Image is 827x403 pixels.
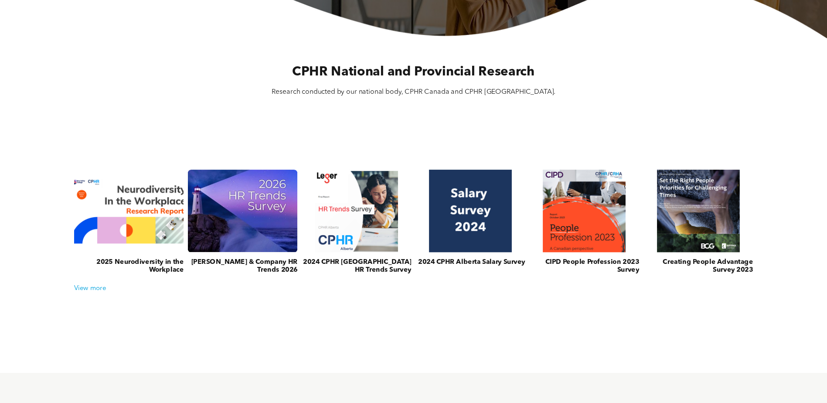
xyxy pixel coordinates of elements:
[292,65,535,78] span: CPHR National and Provincial Research
[643,259,753,274] h3: Creating People Advantage Survey 2023
[302,259,412,274] h3: 2024 CPHR [GEOGRAPHIC_DATA] HR Trends Survey
[188,259,298,274] h3: [PERSON_NAME] & Company HR Trends 2026
[272,89,556,96] span: Research conducted by our national body, CPHR Canada and CPHR [GEOGRAPHIC_DATA].
[418,259,525,266] h3: 2024 CPHR Alberta Salary Survey
[74,259,184,274] h3: 2025 Neurodiversity in the Workplace
[529,259,639,274] h3: CIPD People Profession 2023 Survey
[70,285,757,293] div: View more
